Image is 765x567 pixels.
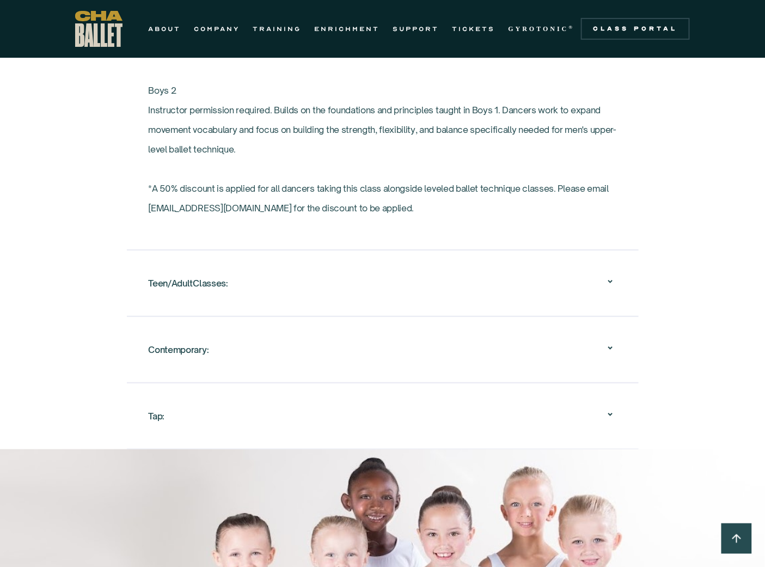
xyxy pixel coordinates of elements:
[149,22,181,35] a: ABOUT
[149,266,617,301] div: Teen/AdultClasses:
[393,22,439,35] a: SUPPORT
[149,2,617,234] nav: Boys Classes:
[149,273,228,293] div: Teen/AdultClasses:
[315,22,380,35] a: ENRICHMENT
[149,340,209,359] div: Contemporary:
[149,399,617,434] div: Tap:
[509,25,569,33] strong: GYROTONIC
[452,22,495,35] a: TICKETS
[194,22,240,35] a: COMPANY
[581,18,690,40] a: Class Portal
[149,332,617,367] div: Contemporary:
[75,11,123,47] a: home
[253,22,302,35] a: TRAINING
[569,25,575,30] sup: ®
[587,25,683,33] div: Class Portal
[509,22,575,35] a: GYROTONIC®
[149,406,165,426] div: Tap:
[149,2,617,218] p: Boys 1 This class is tailored to boys in ballet Levels 1-4. Students learn technical steps and te...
